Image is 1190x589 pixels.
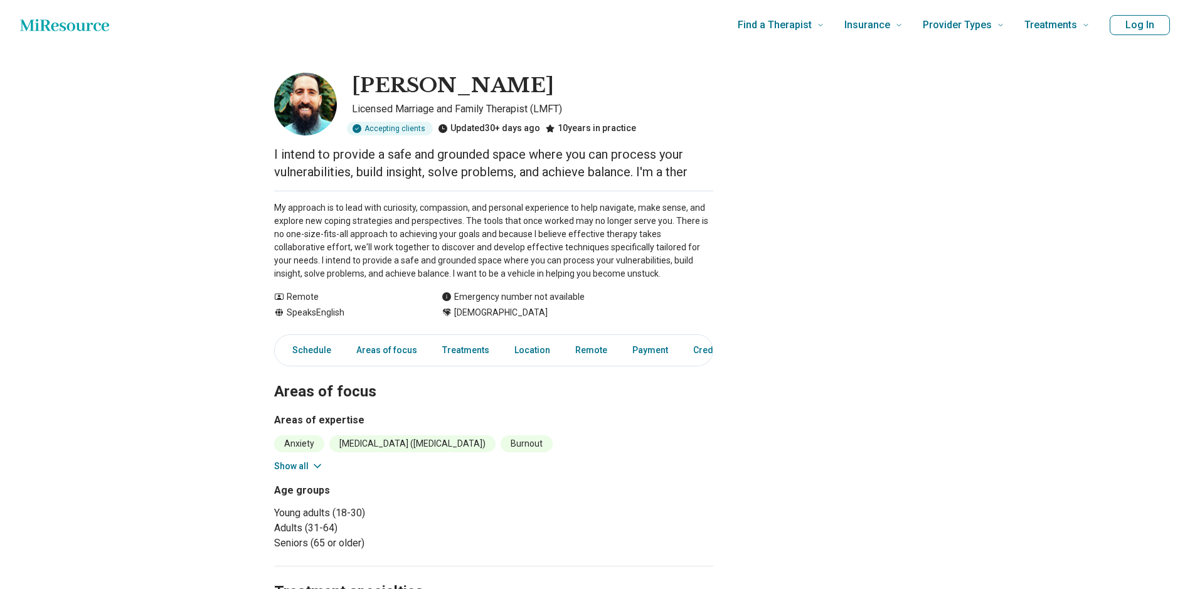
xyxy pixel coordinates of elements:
[349,337,425,363] a: Areas of focus
[545,122,636,135] div: 10 years in practice
[274,435,324,452] li: Anxiety
[1110,15,1170,35] button: Log In
[435,337,497,363] a: Treatments
[844,16,890,34] span: Insurance
[20,13,109,38] a: Home page
[501,435,553,452] li: Burnout
[277,337,339,363] a: Schedule
[454,306,548,319] span: [DEMOGRAPHIC_DATA]
[438,122,540,135] div: Updated 30+ days ago
[625,337,676,363] a: Payment
[329,435,496,452] li: [MEDICAL_DATA] ([MEDICAL_DATA])
[274,351,713,403] h2: Areas of focus
[442,290,585,304] div: Emergency number not available
[274,201,713,280] p: My approach is to lead with curiosity, compassion, and personal experience to help navigate, make...
[347,122,433,135] div: Accepting clients
[507,337,558,363] a: Location
[568,337,615,363] a: Remote
[274,521,489,536] li: Adults (31-64)
[274,146,713,181] p: I intend to provide a safe and grounded space where you can process your vulnerabilities, build i...
[1024,16,1077,34] span: Treatments
[352,73,554,99] h1: [PERSON_NAME]
[274,73,337,135] img: Travis Massman, Licensed Marriage and Family Therapist (LMFT)
[352,102,713,117] p: Licensed Marriage and Family Therapist (LMFT)
[738,16,812,34] span: Find a Therapist
[274,460,324,473] button: Show all
[923,16,992,34] span: Provider Types
[274,290,417,304] div: Remote
[274,413,713,428] h3: Areas of expertise
[274,536,489,551] li: Seniors (65 or older)
[274,306,417,319] div: Speaks English
[686,337,748,363] a: Credentials
[274,483,489,498] h3: Age groups
[274,506,489,521] li: Young adults (18-30)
